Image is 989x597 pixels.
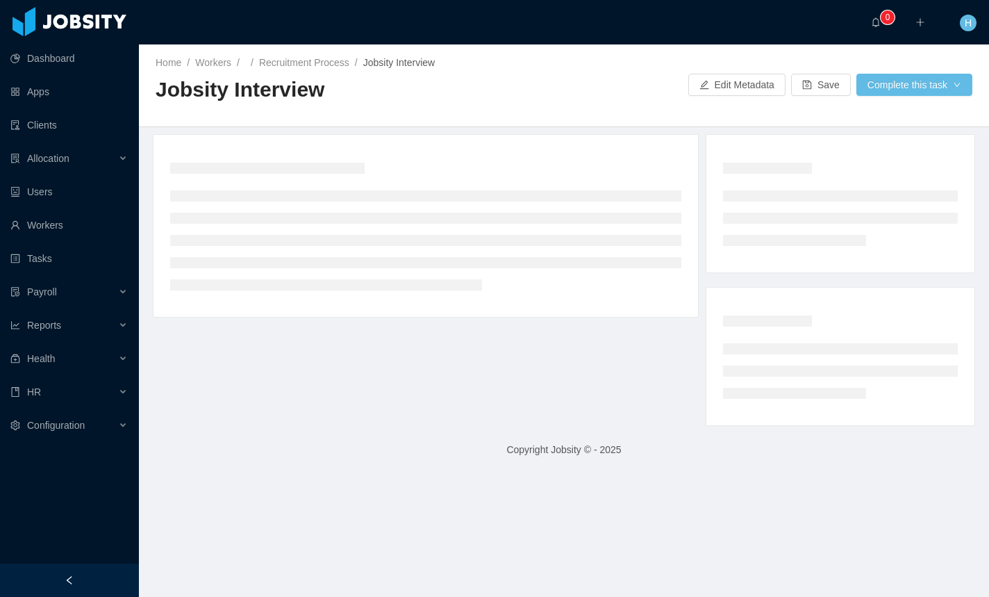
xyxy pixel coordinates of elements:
a: Workers [195,57,231,68]
a: Recruitment Process [259,57,349,68]
span: / [237,57,240,68]
button: icon: saveSave [791,74,851,96]
i: icon: plus [915,17,925,27]
i: icon: medicine-box [10,354,20,363]
span: Payroll [27,286,57,297]
sup: 0 [881,10,895,24]
h2: Jobsity Interview [156,76,564,104]
a: icon: userWorkers [10,211,128,239]
a: icon: auditClients [10,111,128,139]
i: icon: setting [10,420,20,430]
span: / [355,57,358,68]
span: H [965,15,972,31]
i: icon: file-protect [10,287,20,297]
a: Home [156,57,181,68]
i: icon: book [10,387,20,397]
i: icon: bell [871,17,881,27]
a: icon: profileTasks [10,245,128,272]
footer: Copyright Jobsity © - 2025 [139,426,989,474]
span: / [187,57,190,68]
button: Complete this taskicon: down [856,74,972,96]
span: Jobsity Interview [363,57,435,68]
a: icon: robotUsers [10,178,128,206]
span: / [251,57,254,68]
span: Allocation [27,153,69,164]
button: icon: editEdit Metadata [688,74,786,96]
a: icon: appstoreApps [10,78,128,106]
span: HR [27,386,41,398]
a: icon: pie-chartDashboard [10,44,128,72]
i: icon: solution [10,154,20,163]
i: icon: line-chart [10,320,20,330]
span: Configuration [27,420,85,431]
span: Reports [27,320,61,331]
span: Health [27,353,55,364]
